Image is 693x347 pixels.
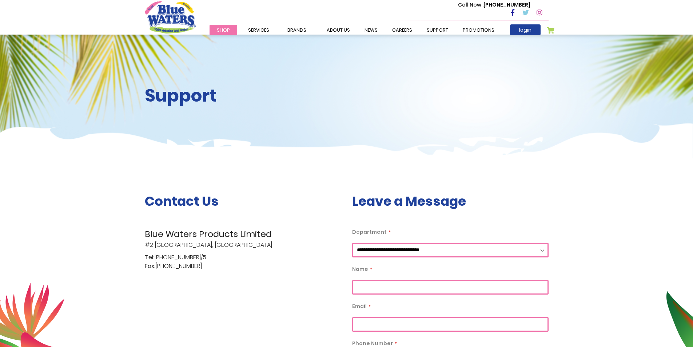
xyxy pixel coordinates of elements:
span: Call Now : [458,1,483,8]
a: Services [241,25,276,35]
span: Phone Number [352,340,393,347]
span: Department [352,228,387,236]
h3: Contact Us [145,193,341,209]
span: Blue Waters Products Limited [145,228,341,241]
a: Shop [210,25,237,35]
a: support [419,25,455,35]
a: Brands [280,25,314,35]
span: Tel: [145,253,154,262]
a: about us [319,25,357,35]
span: Name [352,265,368,273]
a: login [510,24,541,35]
span: Services [248,27,269,33]
p: [PHONE_NUMBER] [458,1,530,9]
a: store logo [145,1,196,33]
span: Fax: [145,262,155,271]
h2: Support [145,85,341,106]
span: Brands [287,27,306,33]
span: Shop [217,27,230,33]
a: News [357,25,385,35]
p: #2 [GEOGRAPHIC_DATA], [GEOGRAPHIC_DATA] [145,228,341,249]
p: [PHONE_NUMBER]/5 [PHONE_NUMBER] [145,253,341,271]
a: careers [385,25,419,35]
span: Email [352,303,367,310]
h3: Leave a Message [352,193,549,209]
a: Promotions [455,25,502,35]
